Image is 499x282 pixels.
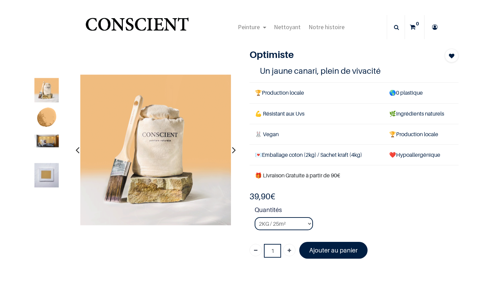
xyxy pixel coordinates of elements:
[35,78,59,102] img: Product image
[249,191,270,201] span: 39,90
[299,242,368,259] a: Ajouter au panier
[389,131,396,138] span: 🏆
[80,74,231,225] img: Product image
[255,110,304,117] span: 💪 Résistant aux Uvs
[255,205,459,217] strong: Quantités
[249,49,427,60] h1: Optimiste
[445,49,459,62] button: Add to wishlist
[283,244,295,256] a: Ajouter
[384,103,459,124] td: Ingrédients naturels
[249,244,262,256] a: Supprimer
[384,144,459,165] td: ❤️Hypoallergénique
[449,52,454,60] span: Add to wishlist
[274,23,301,31] span: Nettoyant
[255,172,340,179] font: 🎁 Livraison Gratuite à partir de 90€
[249,144,384,165] td: Emballage coton (2kg) / Sachet kraft (4kg)
[389,110,396,117] span: 🌿
[384,83,459,103] td: 0 plastique
[255,131,279,138] span: 🐰 Vegan
[234,15,270,39] a: Peinture
[35,134,59,147] img: Product image
[309,23,345,31] span: Notre histoire
[260,66,448,76] h4: Un jaune canari, plein de vivacité
[255,89,262,96] span: 🏆
[84,14,190,41] a: Logo of Conscient
[35,163,59,187] img: Product image
[384,124,459,144] td: Production locale
[238,23,260,31] span: Peinture
[405,15,424,39] a: 0
[249,191,275,201] b: €
[255,151,262,158] span: 💌
[249,83,384,103] td: Production locale
[389,89,396,96] span: 🌎
[84,14,190,41] img: Conscient
[414,20,421,27] sup: 0
[35,106,59,131] img: Product image
[464,238,496,270] iframe: Tidio Chat
[309,247,358,254] font: Ajouter au panier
